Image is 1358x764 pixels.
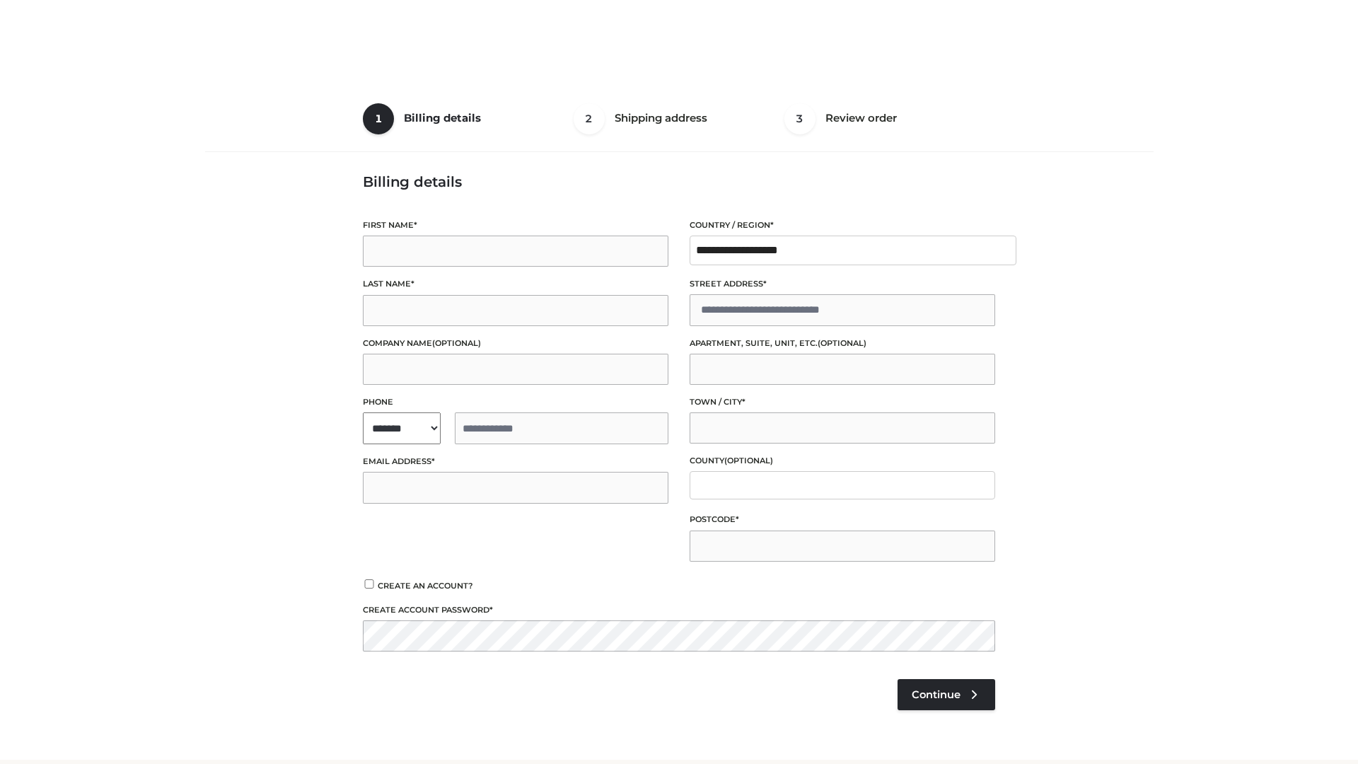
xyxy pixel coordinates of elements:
label: Town / City [690,395,995,409]
label: First name [363,219,668,232]
label: Create account password [363,603,995,617]
span: Billing details [404,111,481,125]
span: (optional) [432,338,481,348]
label: Email address [363,455,668,468]
label: Apartment, suite, unit, etc. [690,337,995,350]
span: 3 [784,103,816,134]
span: Continue [912,688,961,701]
label: Company name [363,337,668,350]
label: County [690,454,995,468]
a: Continue [898,679,995,710]
label: Street address [690,277,995,291]
span: (optional) [724,456,773,465]
span: (optional) [818,338,866,348]
label: Country / Region [690,219,995,232]
label: Phone [363,395,668,409]
label: Postcode [690,513,995,526]
span: 1 [363,103,394,134]
span: Shipping address [615,111,707,125]
span: 2 [574,103,605,134]
span: Review order [825,111,897,125]
h3: Billing details [363,173,995,190]
input: Create an account? [363,579,376,589]
label: Last name [363,277,668,291]
span: Create an account? [378,581,473,591]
